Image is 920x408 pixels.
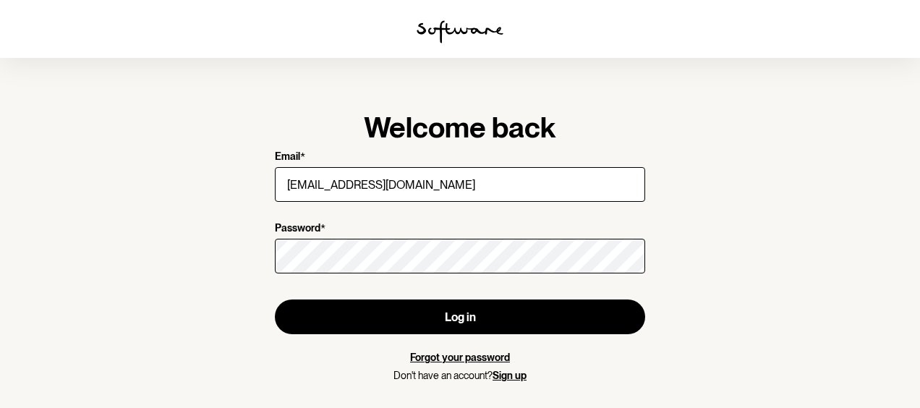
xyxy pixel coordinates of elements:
[417,20,503,43] img: software logo
[275,299,645,334] button: Log in
[493,370,527,381] a: Sign up
[275,110,645,145] h1: Welcome back
[410,352,510,363] a: Forgot your password
[275,222,320,236] p: Password
[275,370,645,382] p: Don't have an account?
[275,150,300,164] p: Email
